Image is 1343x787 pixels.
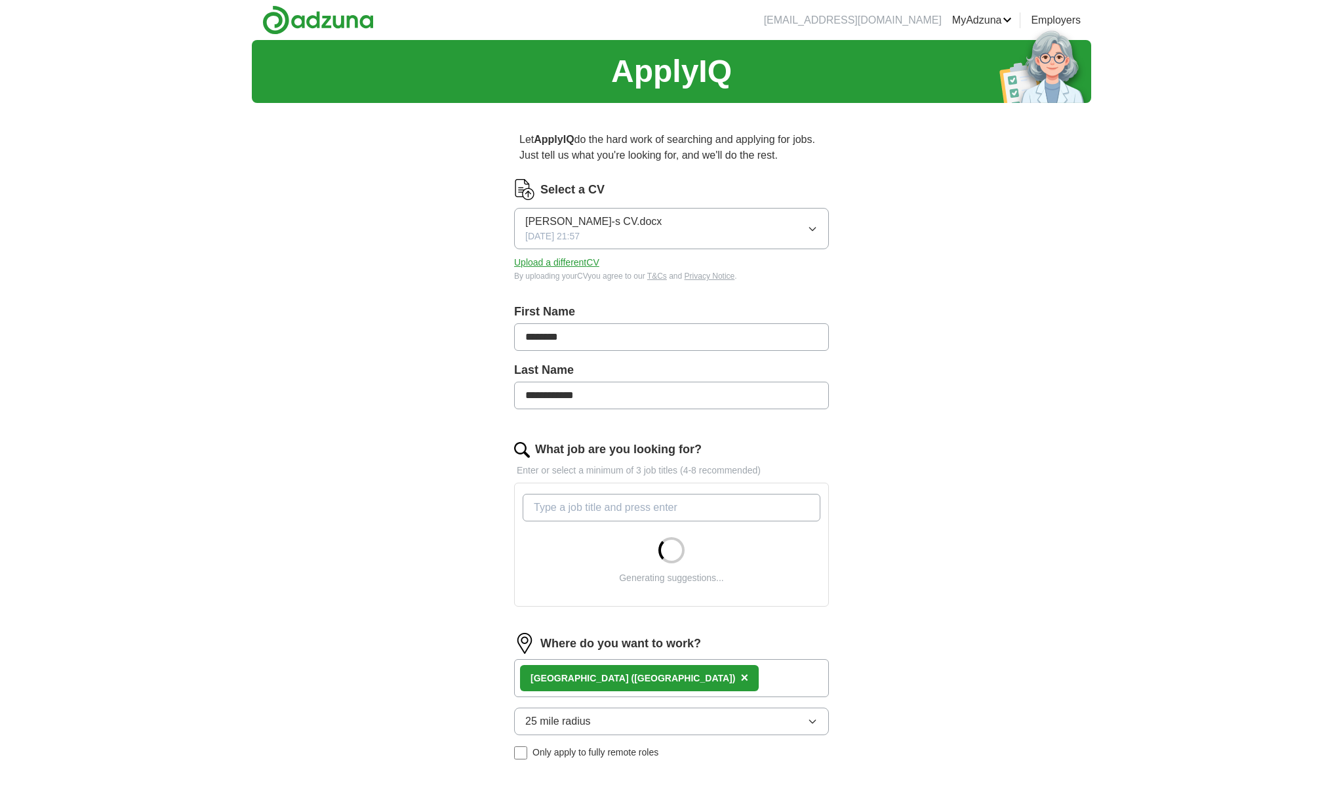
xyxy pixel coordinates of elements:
img: location.png [514,633,535,654]
strong: ApplyIQ [534,134,574,145]
span: 25 mile radius [525,714,591,729]
label: Last Name [514,361,829,379]
label: Select a CV [540,181,605,199]
input: Type a job title and press enter [523,494,820,521]
img: CV Icon [514,179,535,200]
div: [GEOGRAPHIC_DATA] ([GEOGRAPHIC_DATA]) [531,672,735,685]
li: [EMAIL_ADDRESS][DOMAIN_NAME] [764,12,942,28]
span: [DATE] 21:57 [525,230,580,243]
input: Only apply to fully remote roles [514,746,527,759]
span: Only apply to fully remote roles [532,746,658,759]
a: MyAdzuna [952,12,1012,28]
label: First Name [514,303,829,321]
div: By uploading your CV you agree to our and . [514,270,829,282]
a: T&Cs [647,272,667,281]
span: × [740,670,748,685]
div: Generating suggestions... [619,571,724,585]
label: What job are you looking for? [535,441,702,458]
button: 25 mile radius [514,708,829,735]
p: Let do the hard work of searching and applying for jobs. Just tell us what you're looking for, an... [514,127,829,169]
label: Where do you want to work? [540,635,701,653]
img: search.png [514,442,530,458]
img: Adzuna logo [262,5,374,35]
a: Privacy Notice [685,272,735,281]
button: × [740,668,748,688]
p: Enter or select a minimum of 3 job titles (4-8 recommended) [514,464,829,477]
button: Upload a differentCV [514,256,599,270]
button: [PERSON_NAME]-s CV.docx[DATE] 21:57 [514,208,829,249]
h1: ApplyIQ [611,48,732,95]
a: Employers [1031,12,1081,28]
span: [PERSON_NAME]-s CV.docx [525,214,662,230]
